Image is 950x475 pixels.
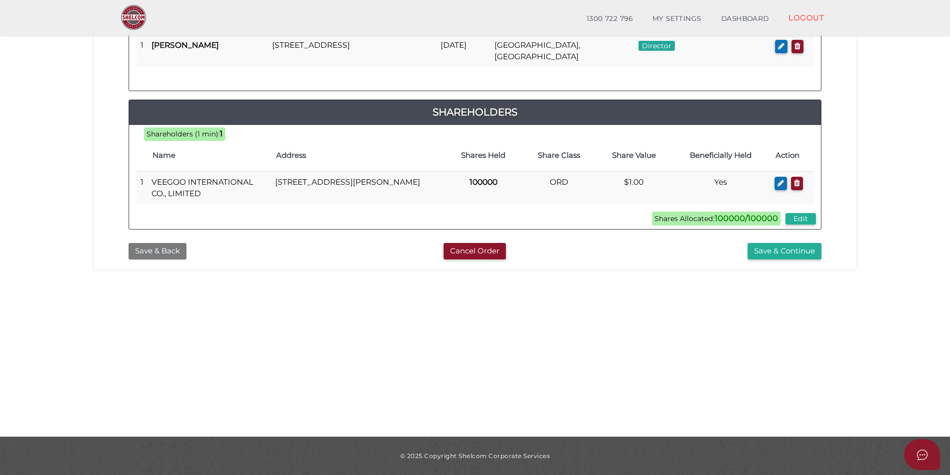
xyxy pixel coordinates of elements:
[153,151,266,160] h4: Name
[776,151,808,160] h4: Action
[276,151,441,160] h4: Address
[715,214,778,223] b: 100000/100000
[101,452,849,460] div: © 2025 Copyright Shelcom Corporate Services
[271,172,446,204] td: [STREET_ADDRESS][PERSON_NAME]
[220,129,223,138] b: 1
[596,172,671,204] td: $1.00
[137,35,148,67] td: 1
[904,439,940,470] button: Open asap
[711,9,779,29] a: DASHBOARD
[638,41,675,51] span: Director
[676,151,766,160] h4: Beneficially Held
[748,243,821,259] button: Save & Continue
[652,212,781,226] span: Shares Allocated:
[470,177,497,187] b: 100000
[147,129,220,138] span: Shareholders (1 min):
[148,172,271,204] td: VEEGOO INTERNATIONAL CO., LIMITED
[601,151,666,160] h4: Share Value
[786,213,816,225] button: Edit
[137,172,148,204] td: 1
[521,172,596,204] td: ORD
[129,104,821,120] a: Shareholders
[268,35,437,67] td: [STREET_ADDRESS]
[642,9,711,29] a: MY SETTINGS
[437,35,490,67] td: [DATE]
[577,9,642,29] a: 1300 722 796
[444,243,506,259] button: Cancel Order
[526,151,591,160] h4: Share Class
[779,7,834,28] a: LOGOUT
[490,35,634,67] td: [GEOGRAPHIC_DATA], [GEOGRAPHIC_DATA]
[671,172,771,204] td: Yes
[451,151,516,160] h4: Shares Held
[152,40,219,50] b: [PERSON_NAME]
[129,243,186,259] button: Save & Back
